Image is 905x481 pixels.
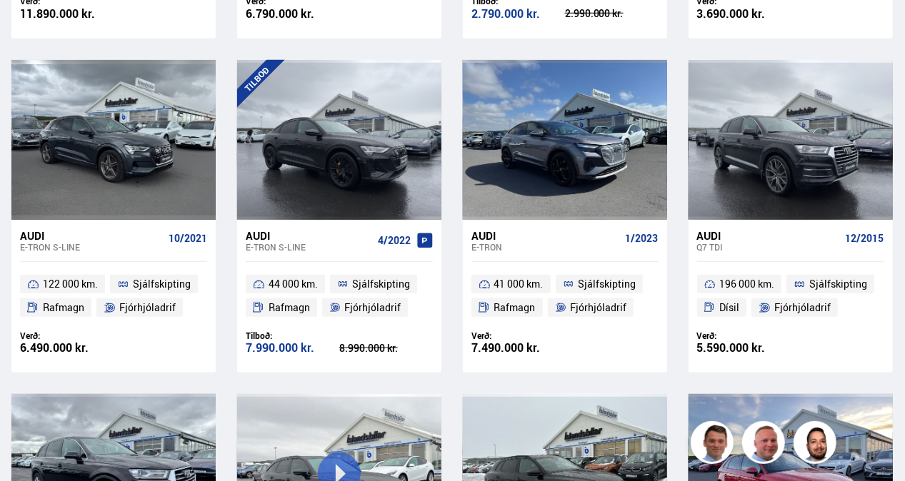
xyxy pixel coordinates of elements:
[20,242,163,252] div: e-tron S-LINE
[378,235,411,246] span: 4/2022
[494,275,544,293] span: 41 000 km.
[796,423,839,466] img: nhp88E3Fdnt1Opn2.png
[570,299,626,316] span: Fjórhjóladrif
[246,330,339,341] div: Tilboð:
[689,220,893,373] a: Audi Q7 TDI 12/2015 196 000 km. Sjálfskipting Dísil Fjórhjóladrif Verð: 5.590.000 kr.
[352,275,410,293] span: Sjálfskipting
[697,229,840,242] div: Audi
[246,242,372,252] div: e-tron S-LINE
[269,275,318,293] span: 44 000 km.
[119,299,176,316] span: Fjórhjóladrif
[133,275,191,293] span: Sjálfskipting
[697,8,791,20] div: 3.690.000 kr.
[246,8,339,20] div: 6.790.000 kr.
[693,423,736,466] img: FbJEzSuNWCJXmdc-.webp
[697,242,840,252] div: Q7 TDI
[719,299,739,316] span: Dísil
[626,233,659,244] span: 1/2023
[11,220,216,373] a: Audi e-tron S-LINE 10/2021 122 000 km. Sjálfskipting Rafmagn Fjórhjóladrif Verð: 6.490.000 kr.
[20,229,163,242] div: Audi
[565,9,659,19] div: 2.990.000 kr.
[578,275,636,293] span: Sjálfskipting
[471,342,565,354] div: 7.490.000 kr.
[774,299,831,316] span: Fjórhjóladrif
[20,342,114,354] div: 6.490.000 kr.
[20,330,114,341] div: Verð:
[11,6,54,49] button: Open LiveChat chat widget
[809,275,867,293] span: Sjálfskipting
[344,299,401,316] span: Fjórhjóladrif
[20,8,114,20] div: 11.890.000 kr.
[246,229,372,242] div: Audi
[246,342,339,354] div: 7.990.000 kr.
[463,220,667,373] a: Audi e-tron 1/2023 41 000 km. Sjálfskipting Rafmagn Fjórhjóladrif Verð: 7.490.000 kr.
[471,242,620,252] div: e-tron
[494,299,536,316] span: Rafmagn
[169,233,207,244] span: 10/2021
[471,330,565,341] div: Verð:
[697,330,791,341] div: Verð:
[697,342,791,354] div: 5.590.000 kr.
[744,423,787,466] img: siFngHWaQ9KaOqBr.png
[237,220,441,373] a: Audi e-tron S-LINE 4/2022 44 000 km. Sjálfskipting Rafmagn Fjórhjóladrif Tilboð: 7.990.000 kr. 8....
[471,229,620,242] div: Audi
[269,299,310,316] span: Rafmagn
[43,299,84,316] span: Rafmagn
[43,275,98,293] span: 122 000 km.
[339,343,433,353] div: 8.990.000 kr.
[471,8,565,20] div: 2.790.000 kr.
[846,233,884,244] span: 12/2015
[719,275,774,293] span: 196 000 km.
